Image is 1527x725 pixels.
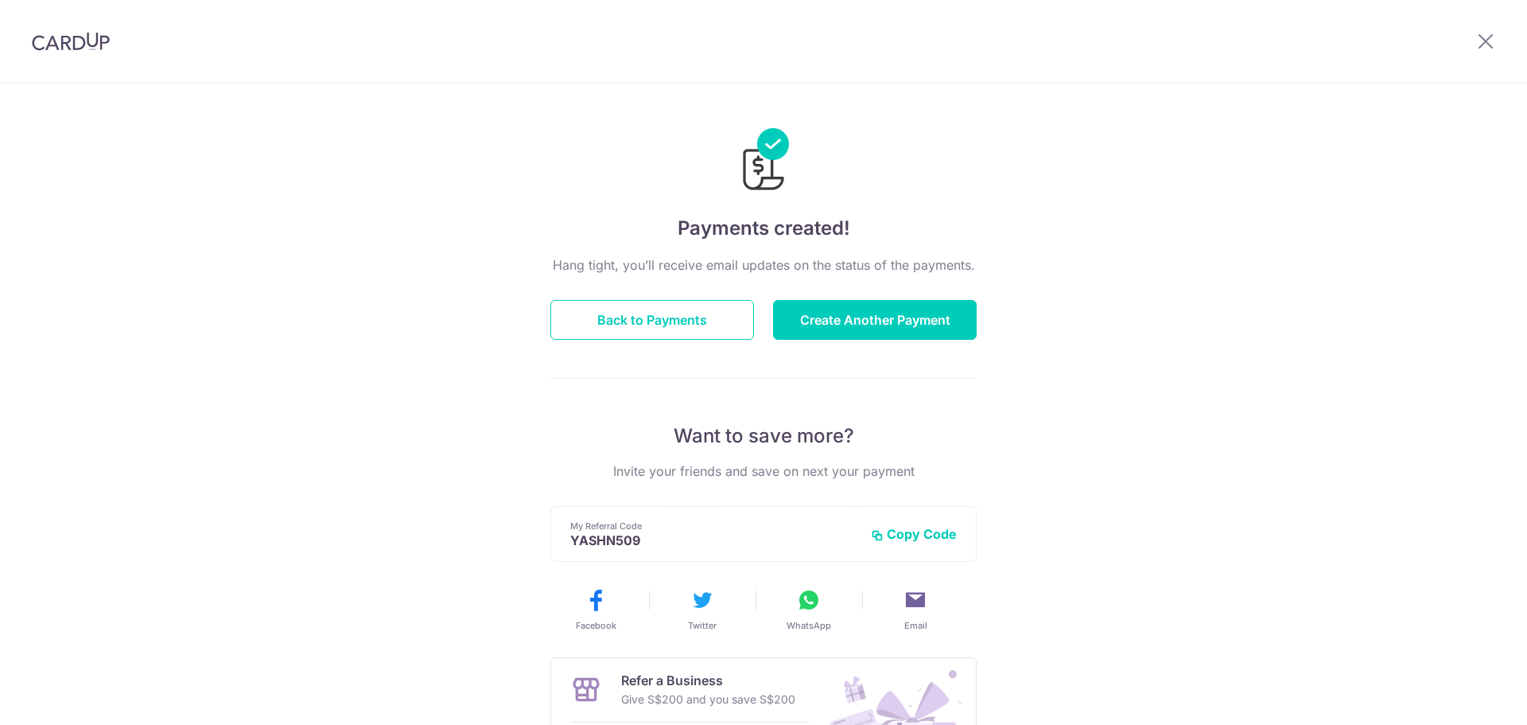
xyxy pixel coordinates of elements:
[621,690,795,709] p: Give S$200 and you save S$200
[576,619,616,632] span: Facebook
[550,300,754,340] button: Back to Payments
[904,619,927,632] span: Email
[773,300,977,340] button: Create Another Payment
[621,671,795,690] p: Refer a Business
[570,532,858,548] p: YASHN509
[549,587,643,632] button: Facebook
[738,128,789,195] img: Payments
[868,587,962,632] button: Email
[32,32,110,51] img: CardUp
[570,520,858,532] p: My Referral Code
[550,423,977,449] p: Want to save more?
[871,526,957,542] button: Copy Code
[762,587,856,632] button: WhatsApp
[550,255,977,275] p: Hang tight, you’ll receive email updates on the status of the payments.
[787,619,831,632] span: WhatsApp
[655,587,749,632] button: Twitter
[688,619,717,632] span: Twitter
[550,214,977,243] h4: Payments created!
[550,462,977,481] p: Invite your friends and save on next your payment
